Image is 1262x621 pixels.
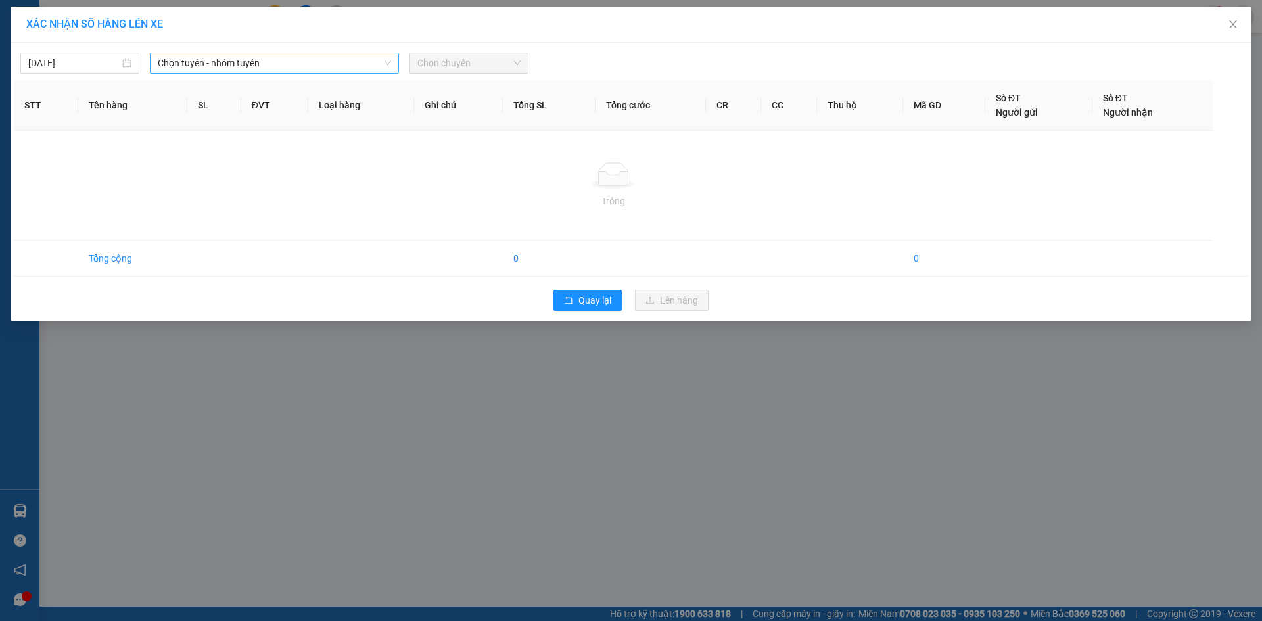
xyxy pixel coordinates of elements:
div: Nhận: Văn phòng [GEOGRAPHIC_DATA] [137,77,258,104]
th: Loại hàng [308,80,414,131]
div: Trống [24,194,1202,208]
th: CC [761,80,817,131]
th: Ghi chú [414,80,503,131]
th: Tên hàng [78,80,187,131]
span: Chọn chuyến [417,53,521,73]
span: Chọn tuyến - nhóm tuyến [158,53,391,73]
td: 0 [503,241,596,277]
span: down [384,59,392,67]
span: Người gửi [996,107,1038,118]
button: Close [1215,7,1251,43]
th: CR [706,80,762,131]
div: Gửi: VP [GEOGRAPHIC_DATA] [10,77,131,104]
span: rollback [564,296,573,306]
span: Quay lại [578,293,611,308]
span: XÁC NHẬN SỐ HÀNG LÊN XE [26,18,163,30]
span: close [1228,19,1238,30]
td: Tổng cộng [78,241,187,277]
span: Người nhận [1103,107,1153,118]
th: Tổng SL [503,80,596,131]
button: uploadLên hàng [635,290,709,311]
th: ĐVT [241,80,308,131]
th: Mã GD [903,80,985,131]
th: SL [187,80,241,131]
span: Số ĐT [996,93,1021,103]
input: 15/09/2025 [28,56,120,70]
th: STT [14,80,78,131]
th: Tổng cước [596,80,706,131]
button: rollbackQuay lại [553,290,622,311]
span: Số ĐT [1103,93,1128,103]
td: 0 [903,241,985,277]
th: Thu hộ [817,80,902,131]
